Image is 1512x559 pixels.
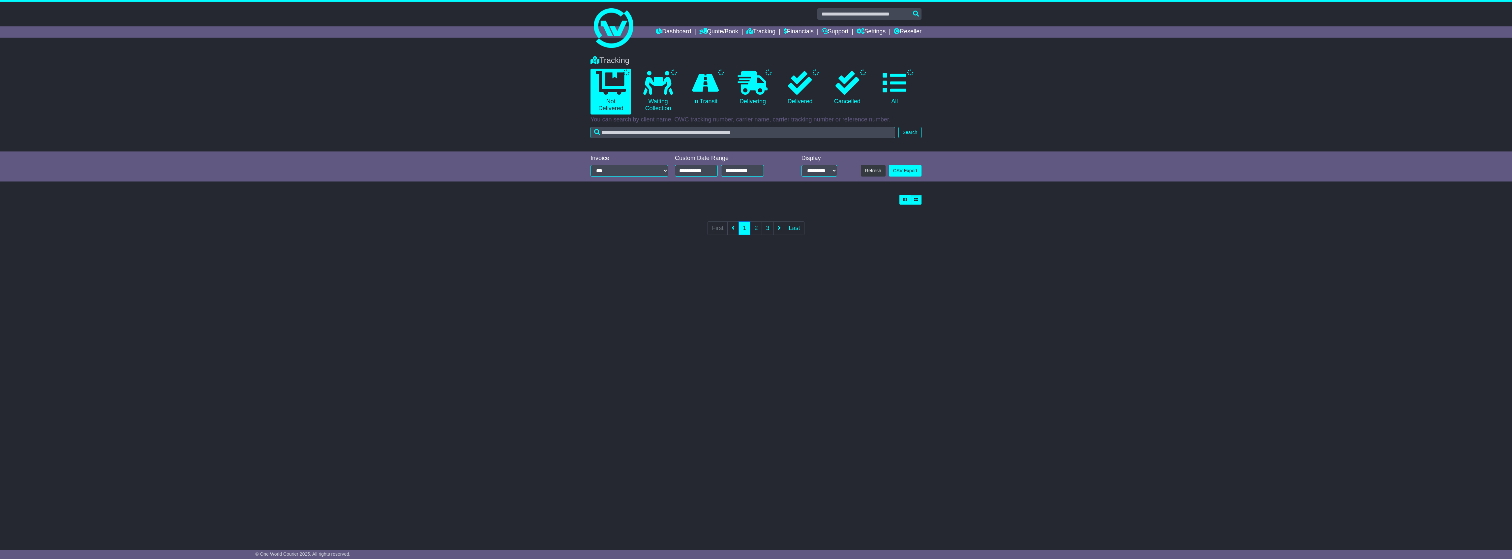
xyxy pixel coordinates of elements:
a: All [874,69,915,108]
button: Search [898,127,922,138]
a: Settings [857,26,886,38]
a: Quote/Book [699,26,738,38]
a: 1 [739,221,750,235]
div: Tracking [587,56,925,65]
div: Custom Date Range [675,155,781,162]
div: Invoice [590,155,668,162]
p: You can search by client name, OWC tracking number, carrier name, carrier tracking number or refe... [590,116,922,123]
a: Delivering [732,69,773,108]
a: Waiting Collection [638,69,678,115]
a: Cancelled [827,69,867,108]
a: Support [822,26,848,38]
a: Delivered [780,69,820,108]
a: Tracking [746,26,775,38]
div: Display [801,155,837,162]
a: Reseller [894,26,922,38]
a: Financials [784,26,814,38]
a: Dashboard [656,26,691,38]
a: CSV Export [889,165,922,177]
a: Last [785,221,804,235]
a: 2 [750,221,762,235]
a: In Transit [685,69,726,108]
button: Refresh [861,165,886,177]
a: Not Delivered [590,69,631,115]
a: 3 [762,221,773,235]
span: © One World Courier 2025. All rights reserved. [255,551,350,557]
